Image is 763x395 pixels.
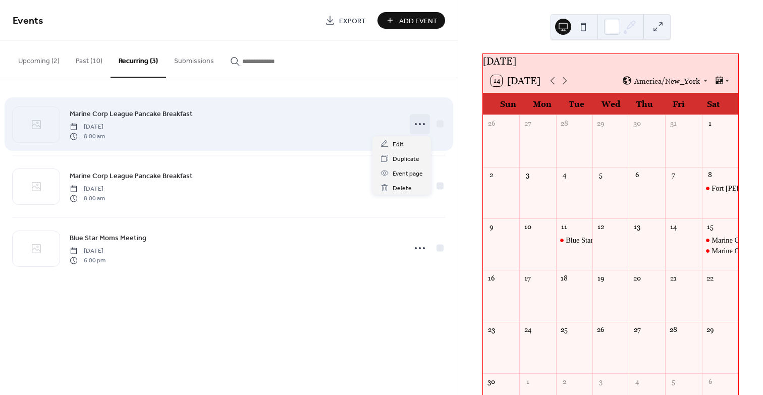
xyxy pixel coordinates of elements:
[70,170,193,182] a: Marine Corp League Pancake Breakfast
[491,93,525,115] div: Sun
[70,123,105,132] span: [DATE]
[70,247,105,256] span: [DATE]
[596,222,605,231] div: 12
[560,93,594,115] div: Tue
[560,274,569,283] div: 18
[523,274,532,283] div: 17
[593,93,628,115] div: Wed
[705,171,715,180] div: 8
[669,119,678,128] div: 31
[669,325,678,334] div: 28
[628,93,662,115] div: Thu
[70,109,193,120] span: Marine Corp League Pancake Breakfast
[560,119,569,128] div: 28
[523,222,532,231] div: 10
[632,377,641,386] div: 4
[523,377,532,386] div: 1
[702,183,738,193] div: Fort Wayne Veterans Day Parade
[662,93,696,115] div: Fri
[560,222,569,231] div: 11
[705,119,715,128] div: 1
[596,274,605,283] div: 19
[70,256,105,265] span: 6:00 pm
[702,246,738,256] div: Marine Corp League Pancake Breakfast
[393,183,412,194] span: Delete
[566,235,639,245] div: Blue Star Moms Meeting
[70,108,193,120] a: Marine Corp League Pancake Breakfast
[525,93,560,115] div: Mon
[523,119,532,128] div: 27
[393,139,404,150] span: Edit
[523,171,532,180] div: 3
[523,325,532,334] div: 24
[556,235,592,245] div: Blue Star Moms Meeting
[632,274,641,283] div: 20
[596,171,605,180] div: 5
[317,12,373,29] a: Export
[486,325,496,334] div: 23
[68,41,111,77] button: Past (10)
[486,274,496,283] div: 16
[669,222,678,231] div: 14
[486,377,496,386] div: 30
[634,77,700,84] span: America/New_York
[632,119,641,128] div: 30
[669,377,678,386] div: 5
[70,132,105,141] span: 8:00 am
[632,325,641,334] div: 27
[560,325,569,334] div: 25
[483,54,738,69] div: [DATE]
[705,222,715,231] div: 15
[560,377,569,386] div: 2
[560,171,569,180] div: 4
[399,16,438,26] span: Add Event
[70,194,105,203] span: 8:00 am
[705,377,715,386] div: 6
[377,12,445,29] button: Add Event
[70,233,146,244] span: Blue Star Moms Meeting
[705,274,715,283] div: 22
[696,93,730,115] div: Sat
[111,41,166,78] button: Recurring (3)
[166,41,222,77] button: Submissions
[596,377,605,386] div: 3
[669,171,678,180] div: 7
[486,119,496,128] div: 26
[487,73,544,89] button: 14[DATE]
[705,325,715,334] div: 29
[632,222,641,231] div: 13
[339,16,366,26] span: Export
[10,41,68,77] button: Upcoming (2)
[596,325,605,334] div: 26
[393,154,419,164] span: Duplicate
[596,119,605,128] div: 29
[70,232,146,244] a: Blue Star Moms Meeting
[486,171,496,180] div: 2
[393,168,423,179] span: Event page
[702,235,738,245] div: Marine Corp League Pancake Breakfast
[70,171,193,182] span: Marine Corp League Pancake Breakfast
[13,11,43,31] span: Events
[632,171,641,180] div: 6
[669,274,678,283] div: 21
[486,222,496,231] div: 9
[70,185,105,194] span: [DATE]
